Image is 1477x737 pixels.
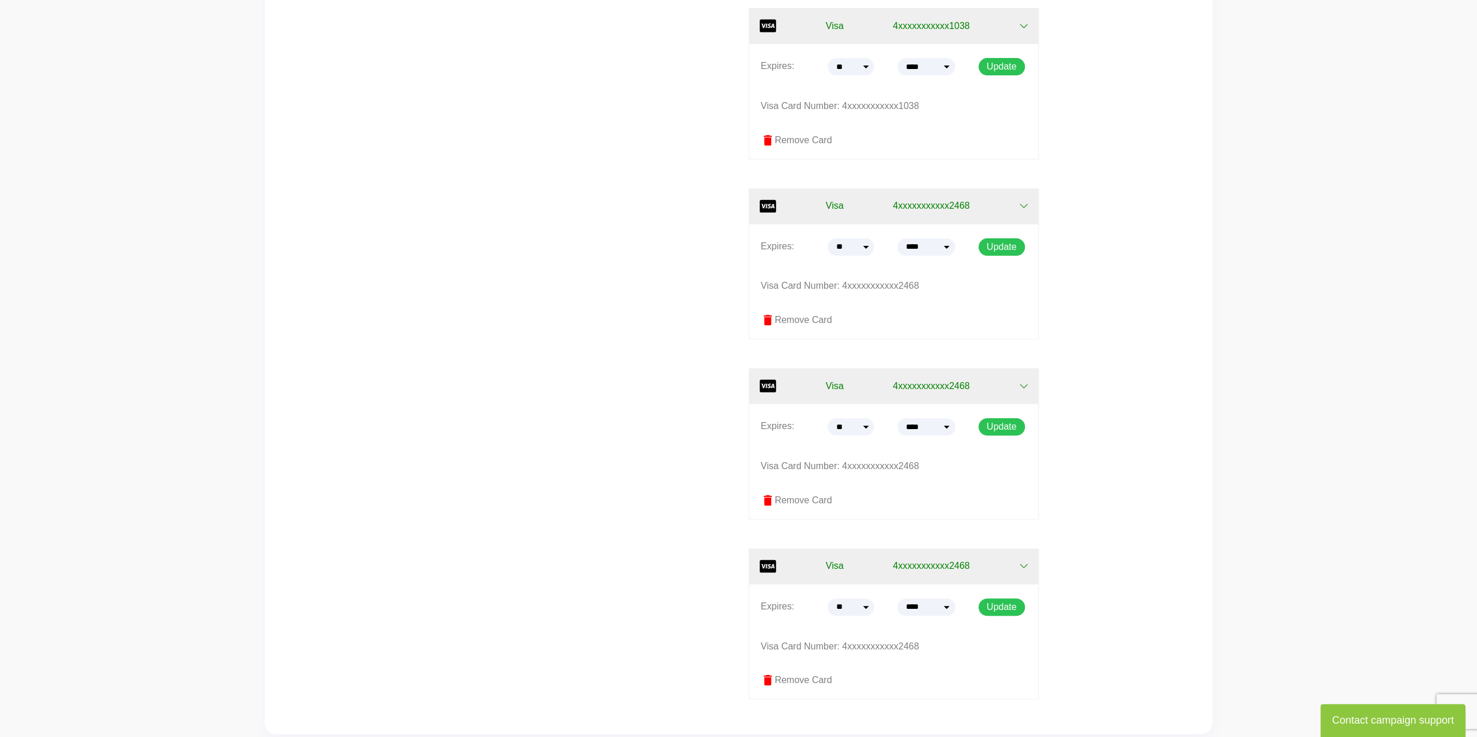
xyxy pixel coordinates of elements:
[978,598,1025,616] button: Update
[893,19,970,33] span: 4xxxxxxxxxxx1038
[761,673,1027,687] label: Remove Card
[761,278,1027,295] p: Visa Card Number: 4xxxxxxxxxxx2468
[826,379,844,393] span: Visa
[761,458,1027,475] p: Visa Card Number: 4xxxxxxxxxxx2468
[749,549,1039,584] button: Visa 4xxxxxxxxxxx2468
[761,133,775,147] span: delete
[893,379,970,393] span: 4xxxxxxxxxxx2468
[893,199,970,213] span: 4xxxxxxxxxxx2468
[761,493,1027,507] label: Remove Card
[826,559,844,573] span: Visa
[761,238,795,255] p: Expires:
[893,559,970,573] span: 4xxxxxxxxxxx2468
[761,673,775,687] span: delete
[826,19,844,33] span: Visa
[826,199,844,213] span: Visa
[749,188,1039,224] button: Visa 4xxxxxxxxxxx2468
[1320,704,1465,737] button: Contact campaign support
[978,418,1025,435] button: Update
[978,238,1025,256] button: Update
[749,368,1039,404] button: Visa 4xxxxxxxxxxx2468
[749,8,1039,43] button: Visa 4xxxxxxxxxxx1038
[761,418,795,435] p: Expires:
[761,598,795,615] p: Expires:
[761,58,795,75] p: Expires:
[978,58,1025,75] button: Update
[761,98,1027,115] p: Visa Card Number: 4xxxxxxxxxxx1038
[761,313,1027,327] label: Remove Card
[761,313,775,327] span: delete
[761,133,1027,147] label: Remove Card
[761,638,1027,655] p: Visa Card Number: 4xxxxxxxxxxx2468
[761,493,775,507] span: delete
